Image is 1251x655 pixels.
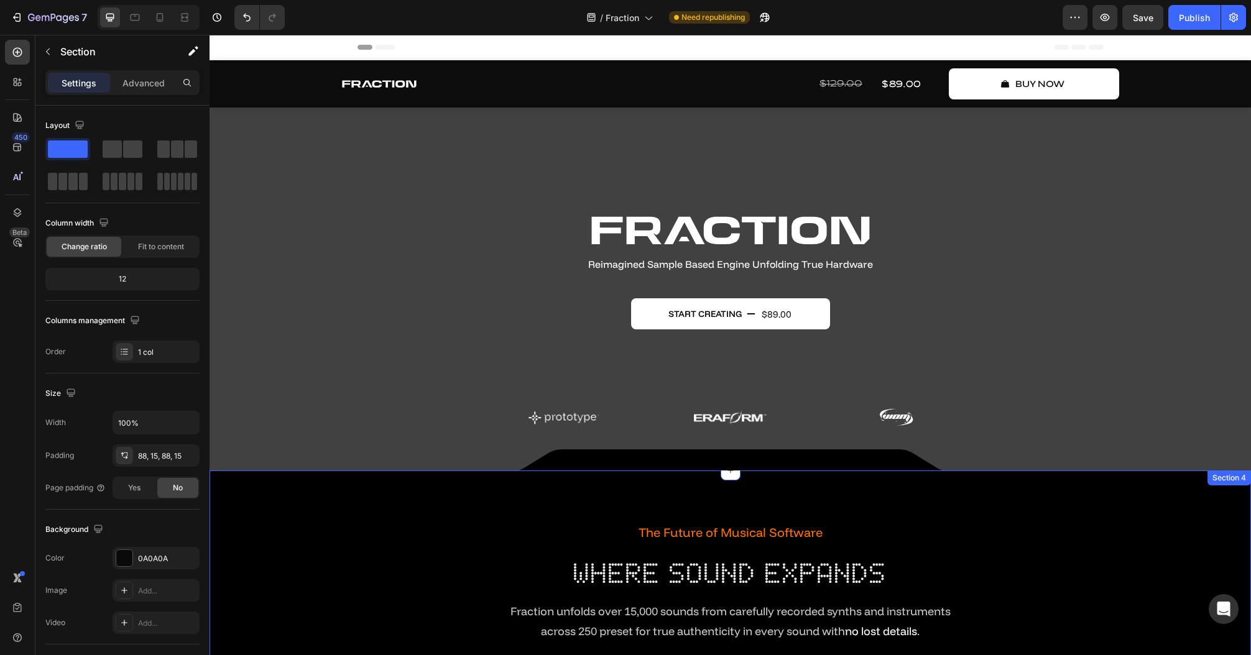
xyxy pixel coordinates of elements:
[138,585,196,597] div: Add...
[122,76,165,89] p: Advanced
[159,221,883,239] p: Reimagined Sample Based Engine Unfolding True Hardware
[381,181,661,210] img: gempages_562811069194568869-ca051199-d962-471a-8686-e2ef93681f3b.svg
[331,589,635,603] span: across 250 preset for true authenticity in every sound with
[1168,5,1221,30] button: Publish
[234,5,285,30] div: Undo/Redo
[1122,5,1163,30] button: Save
[670,373,704,391] img: Alt Image
[138,451,196,462] div: 88, 15, 88, 15
[138,347,196,358] div: 1 col
[62,76,96,89] p: Settings
[210,35,1251,655] iframe: Design area
[45,117,87,134] div: Layout
[459,272,532,287] div: start creating
[45,617,65,628] div: Video
[422,263,621,295] button: start creating
[60,44,162,59] p: Section
[173,482,183,493] span: No
[1209,594,1239,624] div: Open Intercom Messenger
[128,482,141,493] span: Yes
[45,482,106,493] div: Page padding
[113,411,199,434] input: Auto
[9,227,30,237] div: Beta
[600,11,603,24] span: /
[45,521,106,538] div: Background
[45,346,66,357] div: Order
[5,5,93,30] button: 7
[1133,12,1153,23] span: Save
[315,370,395,395] img: Alt Image
[739,34,910,65] button: buy now
[483,374,558,391] img: Alt Image
[551,270,583,289] div: $89.00
[399,40,654,59] div: $129.00
[301,569,741,584] span: Fraction unfolds over 15,000 sounds from carefully recorded synths and instruments
[45,585,67,596] div: Image
[86,487,956,509] p: The Future of Musical Software
[81,10,87,25] p: 7
[628,42,713,58] div: $89.00
[12,132,30,142] div: 450
[138,618,196,629] div: Add...
[806,41,855,58] div: buy now
[708,589,710,603] span: .
[45,552,65,564] div: Color
[45,313,142,329] div: Columns management
[45,385,78,402] div: Size
[303,415,739,437] img: gempages_562811069194568869-024c6391-bb88-4cb5-8a30-1c495429145c.svg
[138,241,184,252] span: Fit to content
[606,11,639,24] span: Fraction
[62,241,107,252] span: Change ratio
[1000,437,1039,449] div: Section 4
[86,519,956,559] h2: where sound expands
[635,589,708,603] span: no lost details
[138,553,196,564] div: 0A0A0A
[48,270,197,288] div: 12
[681,12,745,23] span: Need republishing
[45,450,74,461] div: Padding
[1179,11,1210,24] div: Publish
[45,417,66,428] div: Width
[45,215,111,232] div: Column width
